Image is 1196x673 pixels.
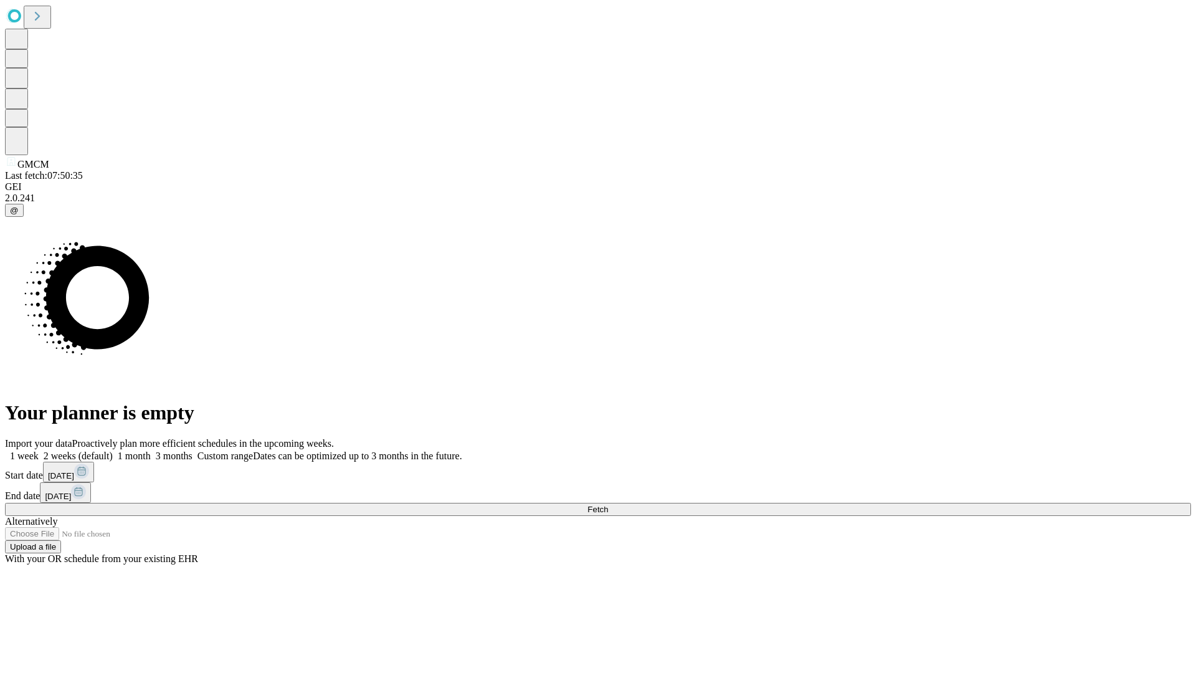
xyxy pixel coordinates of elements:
[72,438,334,449] span: Proactively plan more efficient schedules in the upcoming weeks.
[5,193,1191,204] div: 2.0.241
[40,482,91,503] button: [DATE]
[587,505,608,514] span: Fetch
[5,516,57,527] span: Alternatively
[43,462,94,482] button: [DATE]
[197,451,253,461] span: Custom range
[118,451,151,461] span: 1 month
[5,438,72,449] span: Import your data
[5,401,1191,424] h1: Your planner is empty
[156,451,192,461] span: 3 months
[17,159,49,169] span: GMCM
[5,503,1191,516] button: Fetch
[5,462,1191,482] div: Start date
[5,482,1191,503] div: End date
[5,170,83,181] span: Last fetch: 07:50:35
[10,206,19,215] span: @
[44,451,113,461] span: 2 weeks (default)
[253,451,462,461] span: Dates can be optimized up to 3 months in the future.
[10,451,39,461] span: 1 week
[5,181,1191,193] div: GEI
[45,492,71,501] span: [DATE]
[5,553,198,564] span: With your OR schedule from your existing EHR
[48,471,74,480] span: [DATE]
[5,540,61,553] button: Upload a file
[5,204,24,217] button: @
